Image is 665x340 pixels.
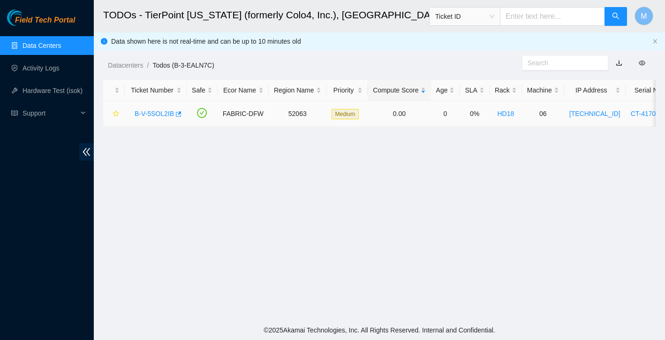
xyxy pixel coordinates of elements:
td: 0.00 [368,101,431,127]
a: Data Centers [23,42,61,49]
td: FABRIC-DFW [218,101,269,127]
button: star [108,106,120,121]
button: M [635,7,653,25]
img: Akamai Technologies [7,9,47,26]
span: Field Tech Portal [15,16,75,25]
span: eye [639,60,645,66]
td: 0% [460,101,489,127]
a: B-V-5SOL2IB [135,110,174,117]
span: M [641,10,647,22]
button: close [652,39,658,45]
span: Medium [332,109,359,119]
span: star [113,110,119,118]
td: 06 [522,101,564,127]
footer: © 2025 Akamai Technologies, Inc. All Rights Reserved. Internal and Confidential. [94,320,665,340]
td: 52063 [269,101,326,127]
span: search [612,12,620,21]
a: Akamai TechnologiesField Tech Portal [7,17,75,29]
a: Todos (B-3-EALN7C) [152,62,214,69]
a: Hardware Test (isok) [23,87,83,94]
a: Datacenters [108,62,143,69]
td: 0 [431,101,460,127]
span: double-left [79,143,94,161]
span: Ticket ID [435,9,494,23]
span: Support [23,104,78,123]
span: read [11,110,18,116]
span: check-circle [197,108,207,118]
input: Enter text here... [500,7,605,26]
a: download [616,59,622,67]
button: download [609,55,629,70]
span: close [652,39,658,44]
button: search [605,7,627,26]
a: [TECHNICAL_ID] [569,110,620,117]
a: Activity Logs [23,64,60,72]
input: Search [528,58,596,68]
a: HD18 [497,110,514,117]
span: / [147,62,149,69]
